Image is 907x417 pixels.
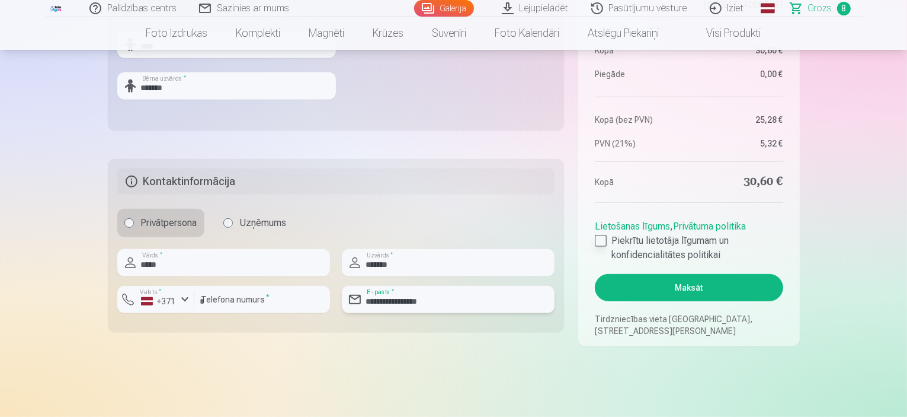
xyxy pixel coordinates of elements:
a: Magnēti [295,17,359,50]
dt: Kopā [595,44,683,56]
label: Privātpersona [117,209,204,237]
dt: Piegāde [595,68,683,80]
button: Maksāt [595,274,783,301]
a: Lietošanas līgums [595,221,670,232]
a: Komplekti [222,17,295,50]
input: Uzņēmums [223,218,233,228]
dt: Kopā (bez PVN) [595,114,683,126]
label: Uzņēmums [216,209,294,237]
button: Valsts*+371 [117,286,194,313]
dt: PVN (21%) [595,138,683,149]
dd: 25,28 € [695,114,783,126]
dd: 0,00 € [695,68,783,80]
dd: 30,60 € [695,44,783,56]
label: Piekrītu lietotāja līgumam un konfidencialitātes politikai [595,234,783,262]
span: 8 [837,2,851,15]
a: Suvenīri [418,17,481,50]
label: Valsts [136,287,165,296]
dd: 5,32 € [695,138,783,149]
dd: 30,60 € [695,174,783,190]
a: Privātuma politika [673,221,746,232]
a: Visi produkti [674,17,775,50]
a: Atslēgu piekariņi [574,17,674,50]
a: Foto kalendāri [481,17,574,50]
div: , [595,215,783,262]
input: Privātpersona [124,218,134,228]
div: +371 [141,295,177,307]
h5: Kontaktinformācija [117,168,555,195]
a: Krūzes [359,17,418,50]
dt: Kopā [595,174,683,190]
a: Foto izdrukas [132,17,222,50]
span: Grozs [808,1,832,15]
img: /fa1 [50,5,63,12]
p: Tirdzniecības vieta [GEOGRAPHIC_DATA], [STREET_ADDRESS][PERSON_NAME] [595,313,783,337]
